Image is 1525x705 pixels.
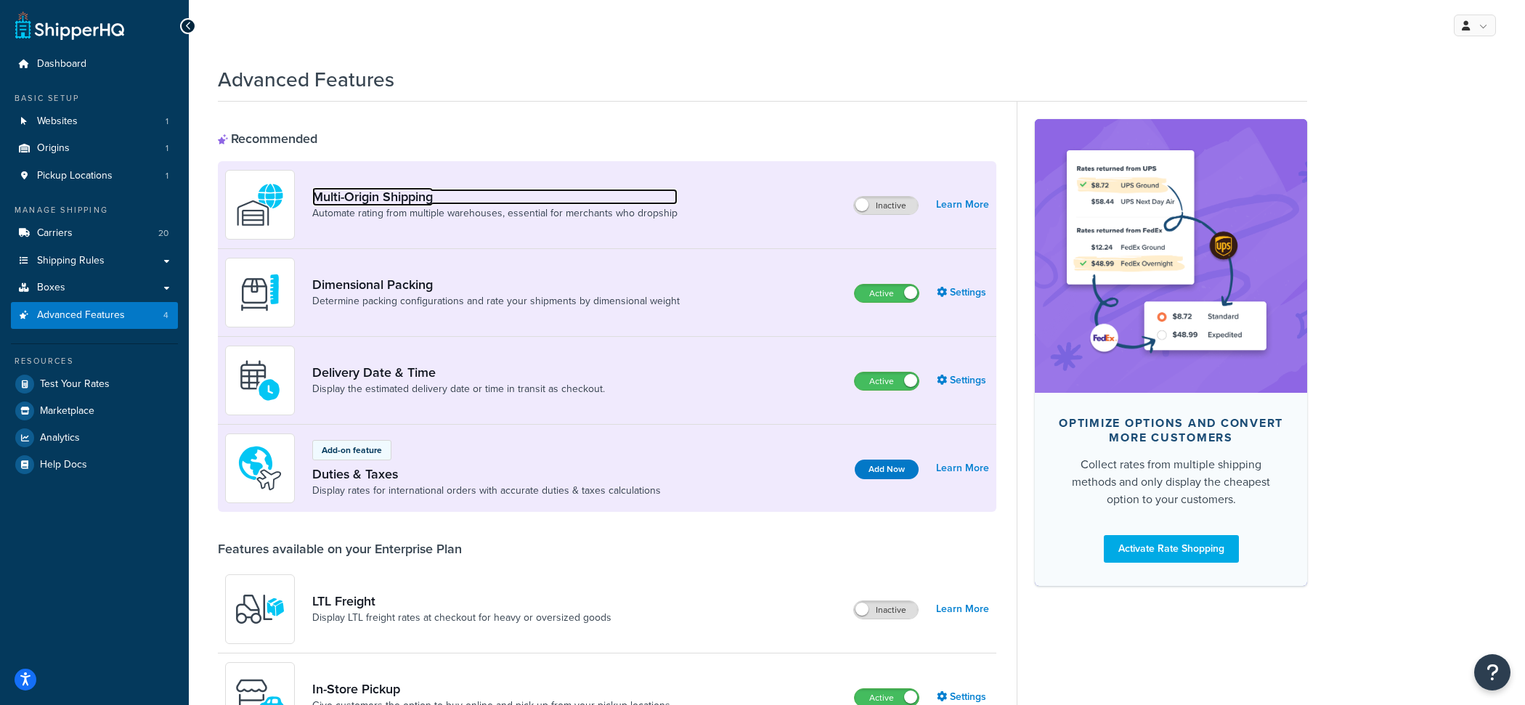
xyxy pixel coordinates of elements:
[11,274,178,301] a: Boxes
[11,355,178,367] div: Resources
[218,65,394,94] h1: Advanced Features
[11,135,178,162] a: Origins1
[11,248,178,274] a: Shipping Rules
[312,611,611,625] a: Display LTL freight rates at checkout for heavy or oversized goods
[312,364,605,380] a: Delivery Date & Time
[11,371,178,397] a: Test Your Rates
[11,302,178,329] a: Advanced Features4
[11,108,178,135] a: Websites1
[235,584,285,635] img: y79ZsPf0fXUFUhFXDzUgf+ktZg5F2+ohG75+v3d2s1D9TjoU8PiyCIluIjV41seZevKCRuEjTPPOKHJsQcmKCXGdfprl3L4q7...
[166,170,168,182] span: 1
[166,142,168,155] span: 1
[11,163,178,190] a: Pickup Locations1
[854,197,918,214] label: Inactive
[855,285,919,302] label: Active
[312,593,611,609] a: LTL Freight
[11,220,178,247] li: Carriers
[312,294,680,309] a: Determine packing configurations and rate your shipments by dimensional weight
[312,206,678,221] a: Automate rating from multiple warehouses, essential for merchants who dropship
[37,170,113,182] span: Pickup Locations
[218,541,462,557] div: Features available on your Enterprise Plan
[11,425,178,451] a: Analytics
[37,227,73,240] span: Carriers
[855,460,919,479] button: Add Now
[11,220,178,247] a: Carriers20
[937,370,989,391] a: Settings
[312,189,678,205] a: Multi-Origin Shipping
[1104,535,1239,563] a: Activate Rate Shopping
[40,459,87,471] span: Help Docs
[235,179,285,230] img: WatD5o0RtDAAAAAElFTkSuQmCC
[855,372,919,390] label: Active
[312,466,661,482] a: Duties & Taxes
[163,309,168,322] span: 4
[936,195,989,215] a: Learn More
[11,302,178,329] li: Advanced Features
[11,204,178,216] div: Manage Shipping
[218,131,317,147] div: Recommended
[37,115,78,128] span: Websites
[37,58,86,70] span: Dashboard
[235,267,285,318] img: DTVBYsAAAAAASUVORK5CYII=
[11,92,178,105] div: Basic Setup
[37,142,70,155] span: Origins
[40,378,110,391] span: Test Your Rates
[37,282,65,294] span: Boxes
[11,135,178,162] li: Origins
[312,681,670,697] a: In-Store Pickup
[11,163,178,190] li: Pickup Locations
[322,444,382,457] p: Add-on feature
[11,108,178,135] li: Websites
[11,398,178,424] a: Marketplace
[37,255,105,267] span: Shipping Rules
[937,282,989,303] a: Settings
[936,599,989,619] a: Learn More
[158,227,168,240] span: 20
[1474,654,1510,690] button: Open Resource Center
[936,458,989,478] a: Learn More
[40,432,80,444] span: Analytics
[312,382,605,396] a: Display the estimated delivery date or time in transit as checkout.
[40,405,94,417] span: Marketplace
[312,277,680,293] a: Dimensional Packing
[166,115,168,128] span: 1
[1058,416,1284,445] div: Optimize options and convert more customers
[11,51,178,78] a: Dashboard
[11,452,178,478] a: Help Docs
[1058,456,1284,508] div: Collect rates from multiple shipping methods and only display the cheapest option to your customers.
[37,309,125,322] span: Advanced Features
[1057,141,1285,370] img: feature-image-rateshop-7084cbbcb2e67ef1d54c2e976f0e592697130d5817b016cf7cc7e13314366067.png
[235,443,285,494] img: icon-duo-feat-landed-cost-7136b061.png
[235,355,285,406] img: gfkeb5ejjkALwAAAABJRU5ErkJggg==
[854,601,918,619] label: Inactive
[312,484,661,498] a: Display rates for international orders with accurate duties & taxes calculations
